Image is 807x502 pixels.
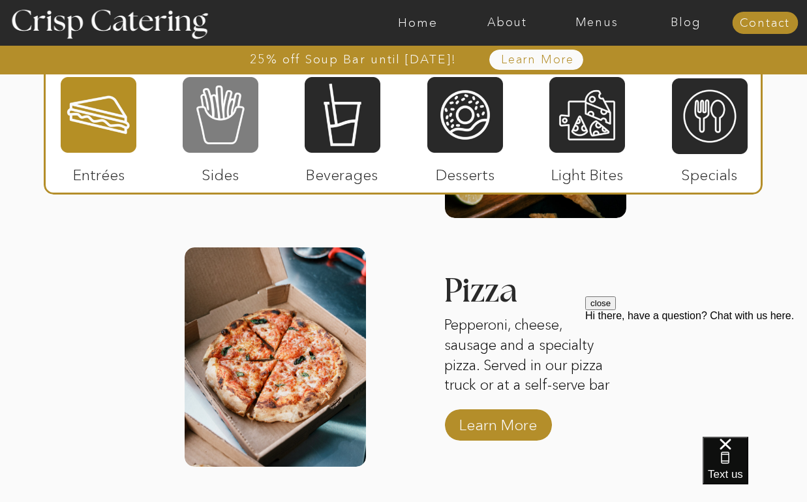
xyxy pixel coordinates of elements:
p: Specials [666,153,753,191]
p: Sides [177,153,264,191]
iframe: podium webchat widget bubble [703,437,807,502]
a: 25% off Soup Bar until [DATE]! [203,53,504,66]
a: About [463,16,552,29]
a: Learn More [455,403,541,441]
p: Desserts [422,153,509,191]
a: Menus [552,16,641,29]
a: Contact [732,17,798,30]
h3: Pizza [444,274,579,312]
p: Entrées [55,153,142,191]
a: Learn More [471,54,605,67]
p: Pepperoni, cheese, sausage and a specialty pizza. Served in our pizza truck or at a self-serve bar [444,315,618,396]
iframe: podium webchat widget prompt [585,296,807,453]
p: Beverages [299,153,386,191]
a: Blog [641,16,731,29]
a: Home [373,16,463,29]
p: Light Bites [544,153,631,191]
